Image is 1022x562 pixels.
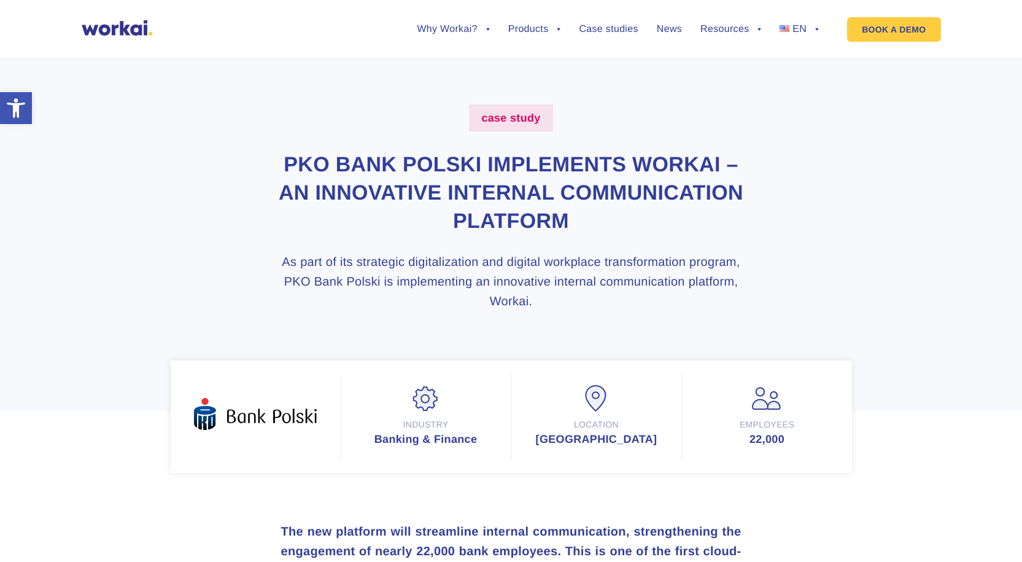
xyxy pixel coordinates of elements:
[273,252,749,311] h3: As part of its strategic digitalization and digital workplace transformation program, PKO Bank Po...
[524,419,669,431] div: Location
[469,104,552,131] label: case study
[657,25,682,34] a: News
[579,25,638,34] a: Case studies
[354,419,498,431] div: Industry
[695,419,840,431] div: Employees
[411,385,441,413] img: Industry
[792,24,807,34] span: EN
[417,25,489,34] a: Why Workai?
[780,25,819,34] a: EN
[508,25,561,34] a: Products
[354,434,498,445] div: Banking & Finance
[700,25,761,34] a: Resources
[695,434,840,445] div: 22,000
[273,151,749,236] h1: PKO Bank Polski implements Workai – an innovative internal communication platform
[524,434,669,445] div: [GEOGRAPHIC_DATA]
[752,385,783,413] img: Employees
[581,385,612,413] img: Location
[847,17,940,42] a: BOOK A DEMO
